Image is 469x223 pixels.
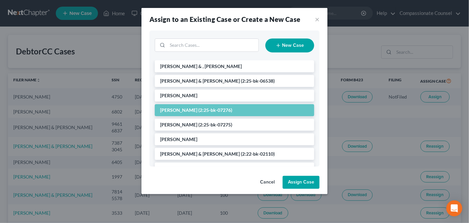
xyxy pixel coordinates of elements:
span: [PERSON_NAME] [160,93,197,98]
button: × [315,15,320,23]
span: [PERSON_NAME] & , [PERSON_NAME] [160,63,242,69]
button: Assign Case [283,176,320,189]
div: Open Intercom Messenger [446,200,462,216]
button: Cancel [255,176,280,189]
span: [PERSON_NAME] & [PERSON_NAME] [160,151,240,157]
span: [PERSON_NAME] [160,122,197,127]
span: [PERSON_NAME] [160,107,197,113]
span: (2:25-bk-06538) [241,78,275,84]
span: (2:25-bk-07276) [198,107,232,113]
strong: Assign to an Existing Case or Create a New Case [149,15,301,23]
span: [PERSON_NAME] [160,136,197,142]
span: (2:25-bk-07275) [198,122,232,127]
span: [PERSON_NAME], [PERSON_NAME] & , [PERSON_NAME] [160,166,281,171]
span: (2:22-bk-02110) [241,151,275,157]
input: Search Cases... [167,39,258,51]
button: New Case [265,38,314,52]
span: [PERSON_NAME] & [PERSON_NAME] [160,78,240,84]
